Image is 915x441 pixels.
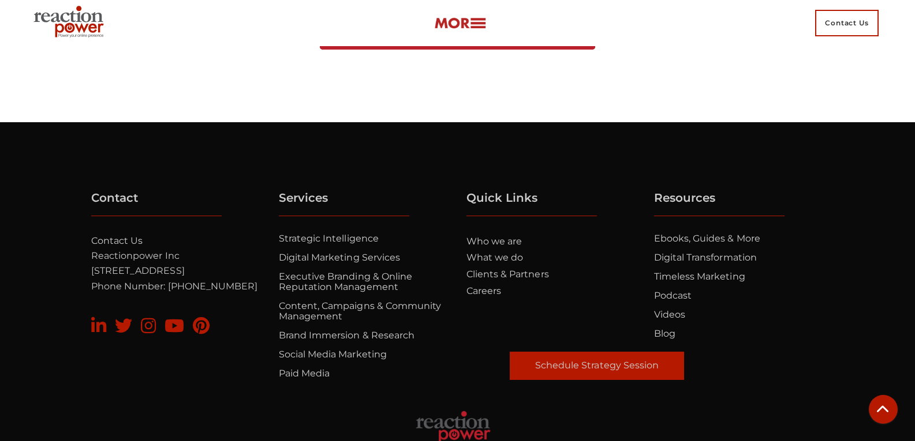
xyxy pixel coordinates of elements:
[654,309,685,320] a: Videos
[815,10,879,36] span: Contact Us
[279,191,410,216] h5: Services
[279,233,379,244] a: Strategic Intelligence
[279,271,413,292] a: Executive Branding & Online Reputation Management
[279,368,330,379] a: Paid Media
[91,233,266,295] p: Reactionpower Inc [STREET_ADDRESS] Phone Number: [PHONE_NUMBER]
[654,252,757,263] a: Digital Transformation
[654,271,745,282] a: Timeless Marketing
[434,17,486,30] img: more-btn.png
[91,191,222,216] h5: Contact
[466,191,597,216] h5: Quick Links
[654,290,692,301] a: Podcast
[279,349,387,360] a: Social Media Marketing
[654,233,760,244] a: Ebooks, Guides & More
[510,352,684,379] a: Schedule Strategy Session
[466,285,501,296] a: Careers
[466,269,549,280] a: Clients & Partners
[466,252,524,263] a: What we do
[654,191,785,216] h5: Resources
[279,300,442,322] a: Content, Campaigns & Community Management
[654,328,675,339] a: Blog
[279,252,401,263] a: Digital Marketing Services
[29,2,113,44] img: Executive Branding | Personal Branding Agency
[91,235,143,246] a: Contact Us
[279,330,415,341] a: Brand Immersion & Research
[466,236,522,247] a: Who we are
